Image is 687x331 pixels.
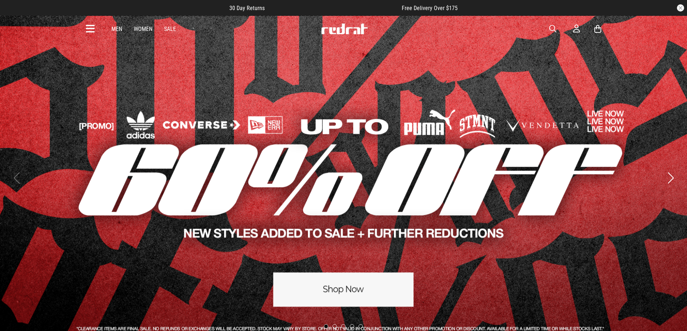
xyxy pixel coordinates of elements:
[111,26,122,32] a: Men
[164,26,176,32] a: Sale
[321,23,368,34] img: Redrat logo
[402,5,458,12] span: Free Delivery Over $175
[666,170,675,186] button: Next slide
[134,26,153,32] a: Women
[279,4,387,12] iframe: Customer reviews powered by Trustpilot
[12,170,21,186] button: Previous slide
[229,5,265,12] span: 30 Day Returns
